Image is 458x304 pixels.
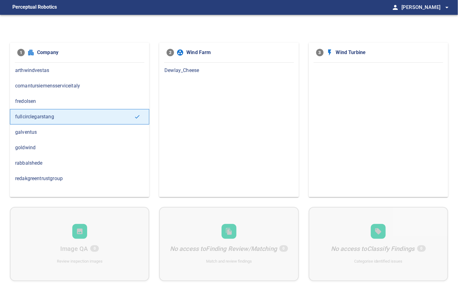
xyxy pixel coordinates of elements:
[10,94,149,109] div: fredolsen
[12,2,57,12] figcaption: Perceptual Robotics
[10,140,149,155] div: goldwind
[10,125,149,140] div: galventus
[15,98,144,105] span: fredolsen
[167,49,174,56] span: 2
[15,159,144,167] span: rabbalshede
[399,1,451,14] button: [PERSON_NAME]
[10,78,149,94] div: comantursiemensserviceitaly
[15,129,144,136] span: galventus
[159,63,299,78] div: Dewlay_Cheese
[15,113,134,120] span: fullcirclegarstang
[10,63,149,78] div: arthwindvestas
[443,4,451,11] span: arrow_drop_down
[10,171,149,186] div: redakgreentrustgroup
[15,175,144,182] span: redakgreentrustgroup
[336,49,441,56] span: Wind Turbine
[10,155,149,171] div: rabbalshede
[15,82,144,90] span: comantursiemensserviceitaly
[392,4,399,11] span: person
[401,3,451,12] span: [PERSON_NAME]
[15,144,144,151] span: goldwind
[37,49,142,56] span: Company
[316,49,324,56] span: 3
[164,67,293,74] span: Dewlay_Cheese
[17,49,25,56] span: 1
[186,49,291,56] span: Wind Farm
[10,109,149,125] div: fullcirclegarstang
[15,67,144,74] span: arthwindvestas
